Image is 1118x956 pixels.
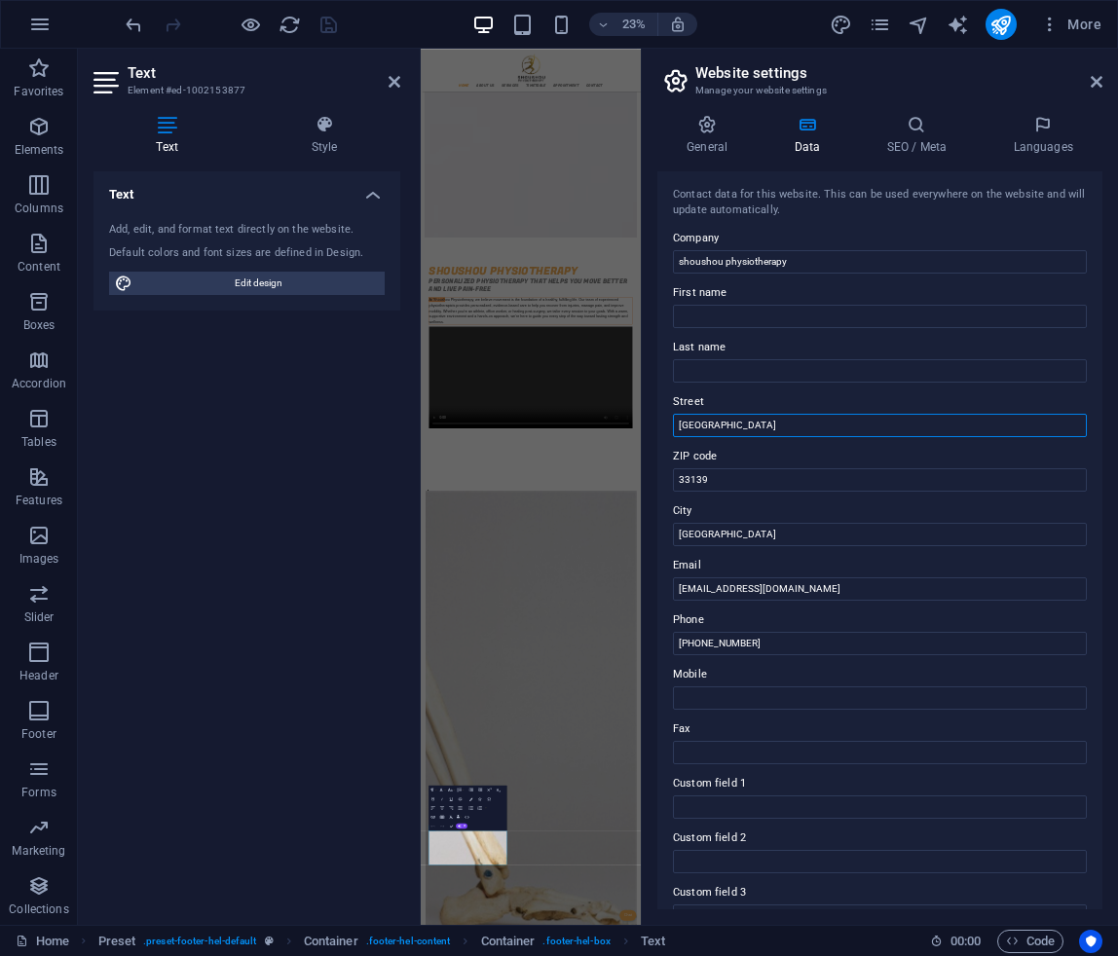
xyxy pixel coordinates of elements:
[476,794,485,803] button: Icons
[673,608,1087,632] label: Phone
[463,812,471,821] button: HTML
[429,812,437,821] button: Insert Link
[1032,9,1109,40] button: More
[908,14,930,36] i: Navigator
[456,803,465,812] button: Align Justify
[494,785,503,793] button: Subscript
[869,13,892,36] button: pages
[93,115,248,156] h4: Text
[1006,930,1055,953] span: Code
[1079,930,1102,953] button: Usercentrics
[641,930,665,953] span: Click to select. Double-click to edit
[997,930,1063,953] button: Code
[481,930,536,953] span: Click to select. Double-click to edit
[109,222,385,239] div: Add, edit, and format text directly on the website.
[19,551,59,567] p: Images
[947,13,970,36] button: text_generator
[673,227,1087,250] label: Company
[21,726,56,742] p: Footer
[12,843,65,859] p: Marketing
[438,812,447,821] button: Insert Table
[15,201,63,216] p: Columns
[438,821,447,829] button: Redo (Ctrl+Shift+Z)
[429,785,437,793] button: Paragraph Format
[429,803,437,812] button: Align Left
[484,803,488,812] button: Ordered List
[16,493,62,508] p: Features
[14,84,63,99] p: Favorites
[278,13,301,36] button: reload
[24,609,55,625] p: Slider
[366,930,451,953] span: . footer-hel-content
[21,785,56,800] p: Forms
[466,794,475,803] button: Colors
[456,823,467,828] button: AI
[589,13,658,36] button: 23%
[128,82,361,99] h3: Element #ed-1002153877
[438,785,447,793] button: Font Family
[456,812,462,821] button: Data Bindings
[485,794,494,803] button: Special Characters
[673,717,1087,741] label: Fax
[143,930,256,953] span: . preset-footer-hel-default
[830,14,852,36] i: Design (Ctrl+Alt+Y)
[673,390,1087,414] label: Street
[93,171,400,206] h4: Text
[984,115,1102,156] h4: Languages
[542,930,610,953] span: . footer-hel-box
[673,772,1087,795] label: Custom field 1
[986,9,1017,40] button: publish
[18,259,60,275] p: Content
[447,821,456,829] button: Confirm (Ctrl+⏎)
[466,803,475,812] button: Unordered List
[265,936,274,946] i: This element is a customizable preset
[19,668,58,683] p: Header
[673,881,1087,904] label: Custom field 3
[485,785,494,793] button: Superscript
[279,14,301,36] i: Reload page
[764,115,857,156] h4: Data
[657,115,764,156] h4: General
[438,794,447,803] button: Italic (Ctrl+I)
[456,785,465,793] button: Line Height
[9,901,68,917] p: Collections
[673,663,1087,686] label: Mobile
[830,13,853,36] button: design
[989,14,1012,36] i: Publish
[138,272,379,295] span: Edit design
[429,821,437,829] button: Undo (Ctrl+Z)
[128,64,400,82] h2: Text
[98,930,666,953] nav: breadcrumb
[12,376,66,391] p: Accordion
[109,245,385,262] div: Default colors and font sizes are defined in Design.
[475,803,484,812] button: Ordered List
[21,434,56,450] p: Tables
[947,14,969,36] i: AI Writer
[950,930,981,953] span: 00 00
[673,445,1087,468] label: ZIP code
[669,16,687,33] i: On resize automatically adjust zoom level to fit chosen device.
[447,785,456,793] button: Font Size
[695,64,1102,82] h2: Website settings
[466,785,475,793] button: Increase Indent
[618,13,650,36] h6: 23%
[15,142,64,158] p: Elements
[476,785,485,793] button: Decrease Indent
[98,930,136,953] span: Click to select. Double-click to edit
[304,930,358,953] span: Click to select. Double-click to edit
[908,13,931,36] button: navigator
[869,14,891,36] i: Pages (Ctrl+Alt+S)
[695,82,1063,99] h3: Manage your website settings
[447,803,456,812] button: Align Right
[673,187,1087,219] div: Contact data for this website. This can be used everywhere on the website and will update automat...
[122,13,145,36] button: undo
[248,115,400,156] h4: Style
[447,794,456,803] button: Underline (Ctrl+U)
[109,272,385,295] button: Edit design
[930,930,982,953] h6: Session time
[438,803,447,812] button: Align Center
[857,115,984,156] h4: SEO / Meta
[673,554,1087,577] label: Email
[16,930,69,953] a: Click to cancel selection. Double-click to open Pages
[673,499,1087,523] label: City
